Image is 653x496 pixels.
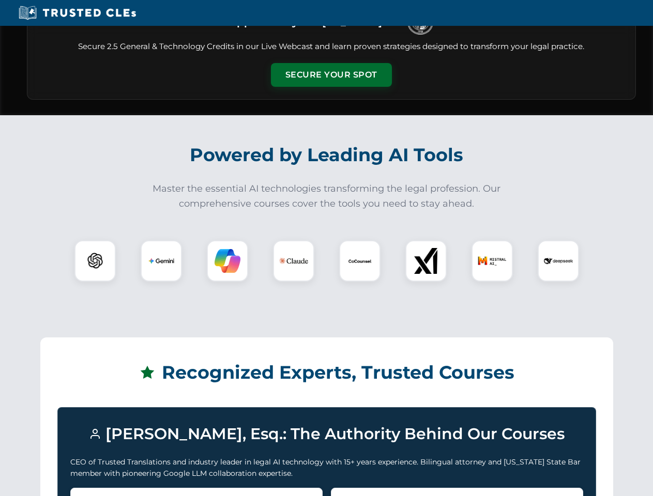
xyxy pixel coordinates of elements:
[271,63,392,87] button: Secure Your Spot
[57,354,596,391] h2: Recognized Experts, Trusted Courses
[413,248,439,274] img: xAI Logo
[70,420,583,448] h3: [PERSON_NAME], Esq.: The Authority Behind Our Courses
[279,246,308,275] img: Claude Logo
[339,240,381,282] div: CoCounsel
[40,137,613,173] h2: Powered by Leading AI Tools
[478,246,507,275] img: Mistral AI Logo
[148,248,174,274] img: Gemini Logo
[472,240,513,282] div: Mistral AI
[70,456,583,479] p: CEO of Trusted Translations and industry leader in legal AI technology with 15+ years experience....
[146,181,508,211] p: Master the essential AI technologies transforming the legal profession. Our comprehensive courses...
[141,240,182,282] div: Gemini
[347,248,373,274] img: CoCounsel Logo
[207,240,248,282] div: Copilot
[40,41,623,53] p: Secure 2.5 General & Technology Credits in our Live Webcast and learn proven strategies designed ...
[273,240,314,282] div: Claude
[215,248,240,274] img: Copilot Logo
[74,240,116,282] div: ChatGPT
[538,240,579,282] div: DeepSeek
[16,5,139,21] img: Trusted CLEs
[405,240,447,282] div: xAI
[80,246,110,276] img: ChatGPT Logo
[544,246,573,275] img: DeepSeek Logo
